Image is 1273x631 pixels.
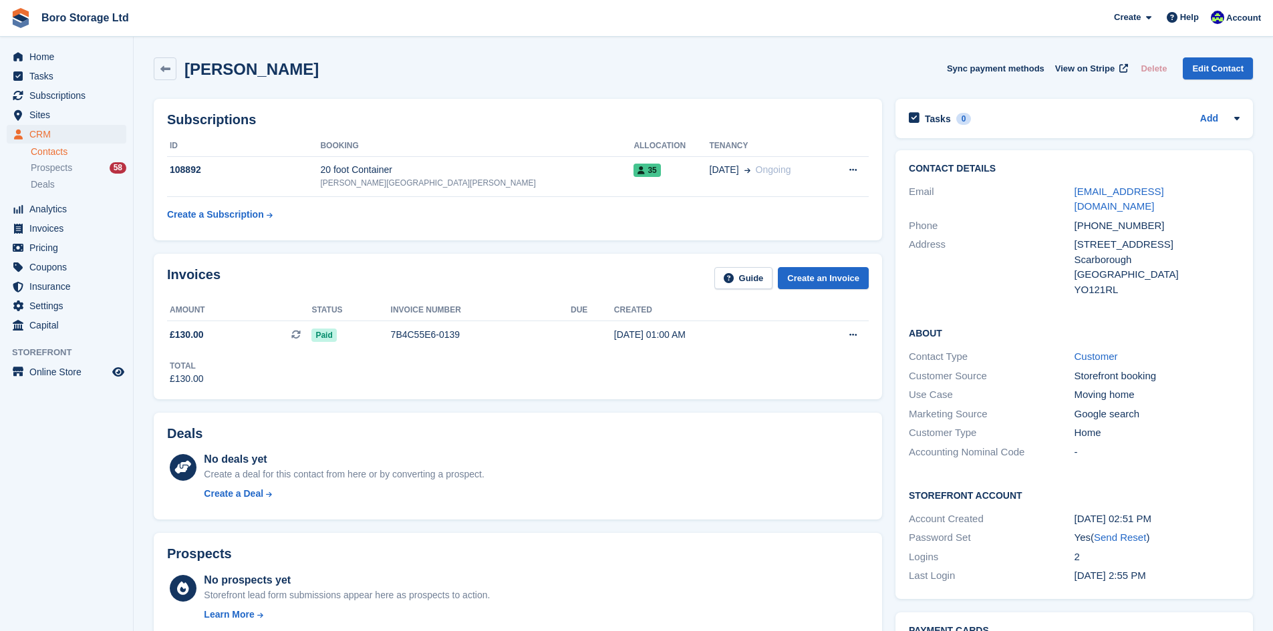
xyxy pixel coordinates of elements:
a: menu [7,200,126,218]
div: Scarborough [1075,252,1240,268]
a: Preview store [110,364,126,380]
div: Logins [909,550,1074,565]
div: Moving home [1075,387,1240,403]
span: ( ) [1091,532,1149,543]
div: Storefront lead form submissions appear here as prospects to action. [204,588,490,602]
div: Address [909,237,1074,297]
div: Last Login [909,568,1074,584]
h2: Storefront Account [909,488,1240,501]
h2: Deals [167,426,202,441]
a: menu [7,125,126,144]
span: View on Stripe [1055,62,1115,75]
span: [DATE] [710,163,739,177]
div: Contact Type [909,349,1074,365]
span: Invoices [29,219,110,238]
h2: About [909,326,1240,339]
span: Help [1180,11,1199,24]
div: [PHONE_NUMBER] [1075,218,1240,234]
a: menu [7,86,126,105]
span: Create [1114,11,1141,24]
a: Guide [714,267,773,289]
a: menu [7,67,126,85]
span: Ongoing [756,164,791,175]
a: Create a Subscription [167,202,273,227]
div: Total [170,360,204,372]
a: menu [7,219,126,238]
div: 108892 [167,163,320,177]
a: menu [7,316,126,335]
div: Customer Source [909,369,1074,384]
h2: [PERSON_NAME] [184,60,319,78]
a: [EMAIL_ADDRESS][DOMAIN_NAME] [1075,186,1164,212]
a: Create an Invoice [778,267,869,289]
img: Tobie Hillier [1211,11,1224,24]
a: View on Stripe [1050,57,1131,79]
div: Learn More [204,608,254,622]
h2: Contact Details [909,164,1240,174]
span: Account [1226,11,1261,25]
span: Coupons [29,258,110,276]
div: [STREET_ADDRESS] [1075,237,1240,252]
div: 58 [110,162,126,174]
th: Due [571,300,614,321]
span: Settings [29,296,110,315]
span: Deals [31,178,55,191]
div: Create a deal for this contact from here or by converting a prospect. [204,467,484,481]
div: Use Case [909,387,1074,403]
span: Prospects [31,162,72,174]
div: No deals yet [204,451,484,467]
div: [DATE] 02:51 PM [1075,511,1240,527]
th: Invoice number [391,300,571,321]
h2: Invoices [167,267,221,289]
a: Add [1200,112,1218,127]
a: menu [7,106,126,124]
div: No prospects yet [204,572,490,588]
div: Customer Type [909,425,1074,441]
a: Create a Deal [204,487,484,501]
h2: Tasks [925,113,951,125]
span: Tasks [29,67,110,85]
div: Create a Subscription [167,208,264,222]
div: Storefront booking [1075,369,1240,384]
a: Learn More [204,608,490,622]
th: ID [167,136,320,157]
a: Deals [31,178,126,192]
span: Capital [29,316,110,335]
div: Account Created [909,511,1074,527]
th: Allocation [633,136,709,157]
a: Edit Contact [1183,57,1253,79]
span: Online Store [29,363,110,381]
span: Sites [29,106,110,124]
span: CRM [29,125,110,144]
a: menu [7,47,126,66]
div: Phone [909,218,1074,234]
h2: Subscriptions [167,112,869,128]
span: Pricing [29,238,110,257]
span: Subscriptions [29,86,110,105]
a: menu [7,296,126,315]
th: Booking [320,136,633,157]
span: Analytics [29,200,110,218]
span: Storefront [12,346,133,359]
time: 2025-09-18 13:55:25 UTC [1075,570,1146,581]
div: Create a Deal [204,487,263,501]
a: menu [7,258,126,276]
div: Accounting Nominal Code [909,445,1074,460]
th: Tenancy [710,136,829,157]
div: Email [909,184,1074,214]
a: Customer [1075,351,1118,362]
div: 2 [1075,550,1240,565]
div: 20 foot Container [320,163,633,177]
a: menu [7,238,126,257]
div: - [1075,445,1240,460]
a: menu [7,363,126,381]
div: Password Set [909,530,1074,546]
span: Home [29,47,110,66]
div: 7B4C55E6-0139 [391,328,571,342]
a: menu [7,277,126,296]
span: £130.00 [170,328,204,342]
span: 35 [633,164,660,177]
div: YO121RL [1075,282,1240,298]
div: 0 [956,113,972,125]
th: Created [614,300,797,321]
